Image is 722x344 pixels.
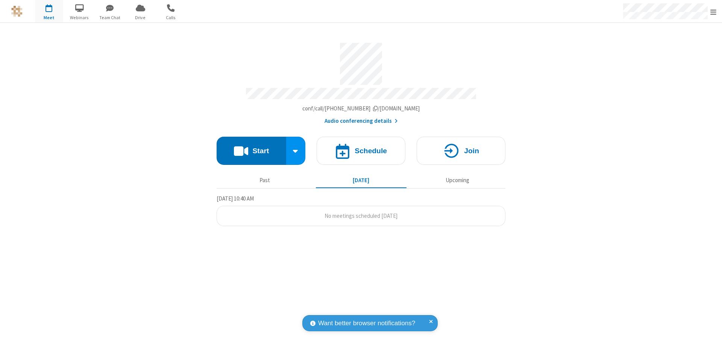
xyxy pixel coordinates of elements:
[157,14,185,21] span: Calls
[126,14,155,21] span: Drive
[35,14,63,21] span: Meet
[65,14,94,21] span: Webinars
[318,318,415,328] span: Want better browser notifications?
[412,173,503,187] button: Upcoming
[217,137,286,165] button: Start
[11,6,23,17] img: QA Selenium DO NOT DELETE OR CHANGE
[325,212,397,219] span: No meetings scheduled [DATE]
[302,104,420,113] button: Copy my meeting room linkCopy my meeting room link
[252,147,269,154] h4: Start
[464,147,479,154] h4: Join
[355,147,387,154] h4: Schedule
[325,117,398,125] button: Audio conferencing details
[217,37,505,125] section: Account details
[286,137,306,165] div: Start conference options
[96,14,124,21] span: Team Chat
[316,173,407,187] button: [DATE]
[220,173,310,187] button: Past
[417,137,505,165] button: Join
[302,105,420,112] span: Copy my meeting room link
[217,194,505,226] section: Today's Meetings
[317,137,405,165] button: Schedule
[217,195,254,202] span: [DATE] 10:40 AM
